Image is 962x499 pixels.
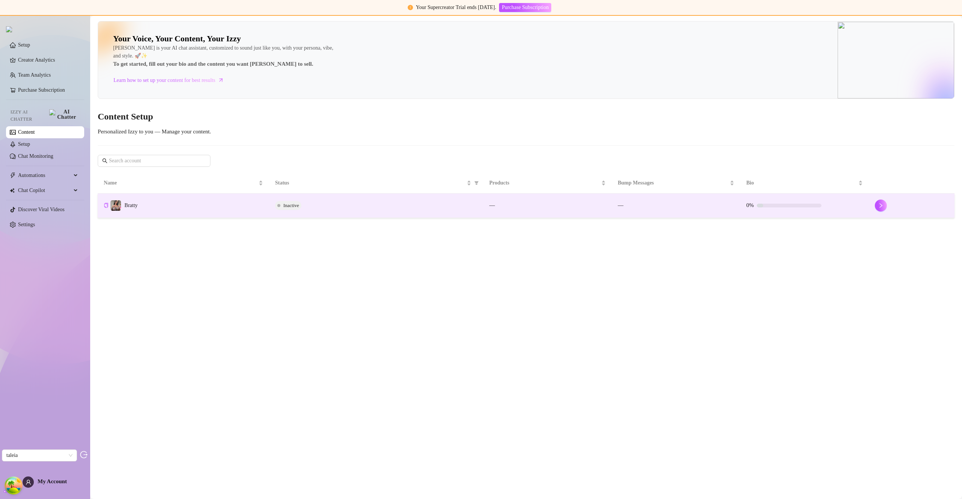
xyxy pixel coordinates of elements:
[18,153,53,159] a: Chat Monitoring
[110,200,121,211] img: Bratty
[483,173,612,194] th: Products
[10,172,16,178] span: thunderbolt
[18,42,30,48] a: Setup
[98,129,211,135] span: Personalized Izzy to you — Manage your content.
[283,203,299,208] span: Inactive
[18,72,51,78] a: Team Analytics
[6,450,73,461] span: taleia
[104,203,109,208] button: Copy Creator ID
[124,203,138,208] span: Bratty
[18,54,78,66] a: Creator Analytics
[104,179,257,187] span: Name
[612,173,740,194] th: Bump Messages
[4,488,9,493] span: build
[11,109,46,123] span: Izzy AI Chatter
[217,76,225,84] span: arrow-right
[10,188,15,193] img: Chat Copilot
[26,479,31,485] span: user
[474,181,479,185] span: filter
[6,478,21,493] button: Open Tanstack query devtools
[113,74,230,86] a: Learn how to set up your content for best results
[489,202,495,208] span: —
[269,173,483,194] th: Status
[18,129,35,135] a: Content
[746,202,754,208] span: 0%
[102,158,107,163] span: search
[98,173,269,194] th: Name
[109,157,200,165] input: Search account
[499,5,551,10] a: Purchase Subscription
[49,109,78,120] img: AI Chatter
[113,76,215,85] span: Learn how to set up your content for best results
[18,184,71,197] span: Chat Copilot
[746,179,857,187] span: Bio
[499,3,551,12] button: Purchase Subscription
[489,179,600,187] span: Products
[408,5,413,10] span: exclamation-circle
[878,203,883,208] span: right
[18,222,35,227] a: Settings
[113,61,313,67] strong: To get started, fill out your bio and the content you want [PERSON_NAME] to sell.
[618,202,623,208] span: —
[18,141,30,147] a: Setup
[473,177,480,189] span: filter
[740,173,869,194] th: Bio
[838,22,954,98] img: ai-chatter-content-library.png
[98,111,954,123] h3: Content Setup
[416,5,496,10] span: Your Supercreator Trial ends [DATE].
[502,5,549,11] span: Purchase Subscription
[618,179,728,187] span: Bump Messages
[18,207,65,212] a: Discover Viral Videos
[113,44,339,69] div: [PERSON_NAME] is your AI chat assistant, customized to sound just like you, with your persona, vi...
[6,26,12,32] img: logo.svg
[18,87,65,93] a: Purchase Subscription
[38,478,67,484] span: My Account
[275,179,465,187] span: Status
[80,451,88,458] span: logout
[18,169,71,181] span: Automations
[875,200,887,212] button: right
[113,33,241,44] h2: Your Voice, Your Content, Your Izzy
[104,203,109,208] span: copy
